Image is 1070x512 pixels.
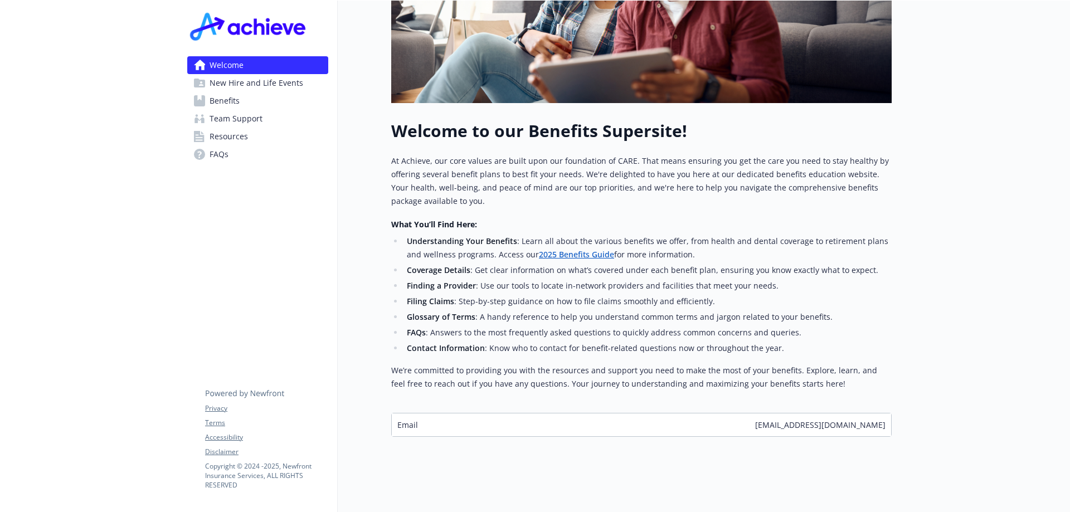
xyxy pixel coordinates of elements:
[391,121,892,141] h1: Welcome to our Benefits Supersite!
[210,145,228,163] span: FAQs
[407,343,485,353] strong: Contact Information
[403,235,892,261] li: : Learn all about the various benefits we offer, from health and dental coverage to retirement pl...
[539,249,614,260] a: 2025 Benefits Guide
[205,432,328,442] a: Accessibility
[187,56,328,74] a: Welcome
[210,56,244,74] span: Welcome
[187,92,328,110] a: Benefits
[210,128,248,145] span: Resources
[403,342,892,355] li: : Know who to contact for benefit-related questions now or throughout the year.
[407,265,470,275] strong: Coverage Details
[187,110,328,128] a: Team Support
[407,236,517,246] strong: Understanding Your Benefits
[403,264,892,277] li: : Get clear information on what’s covered under each benefit plan, ensuring you know exactly what...
[210,110,262,128] span: Team Support
[407,327,426,338] strong: FAQs
[210,92,240,110] span: Benefits
[391,219,477,230] strong: What You’ll Find Here:
[407,280,476,291] strong: Finding a Provider
[403,326,892,339] li: : Answers to the most frequently asked questions to quickly address common concerns and queries.
[210,74,303,92] span: New Hire and Life Events
[187,74,328,92] a: New Hire and Life Events
[397,419,418,431] span: Email
[205,447,328,457] a: Disclaimer
[205,461,328,490] p: Copyright © 2024 - 2025 , Newfront Insurance Services, ALL RIGHTS RESERVED
[187,128,328,145] a: Resources
[205,403,328,413] a: Privacy
[403,310,892,324] li: : A handy reference to help you understand common terms and jargon related to your benefits.
[205,418,328,428] a: Terms
[391,364,892,391] p: We’re committed to providing you with the resources and support you need to make the most of your...
[391,154,892,208] p: At Achieve, our core values are built upon our foundation of CARE. That means ensuring you get th...
[403,279,892,292] li: : Use our tools to locate in-network providers and facilities that meet your needs.
[407,311,475,322] strong: Glossary of Terms
[403,295,892,308] li: : Step-by-step guidance on how to file claims smoothly and efficiently.
[407,296,454,306] strong: Filing Claims
[755,419,886,431] span: [EMAIL_ADDRESS][DOMAIN_NAME]
[187,145,328,163] a: FAQs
